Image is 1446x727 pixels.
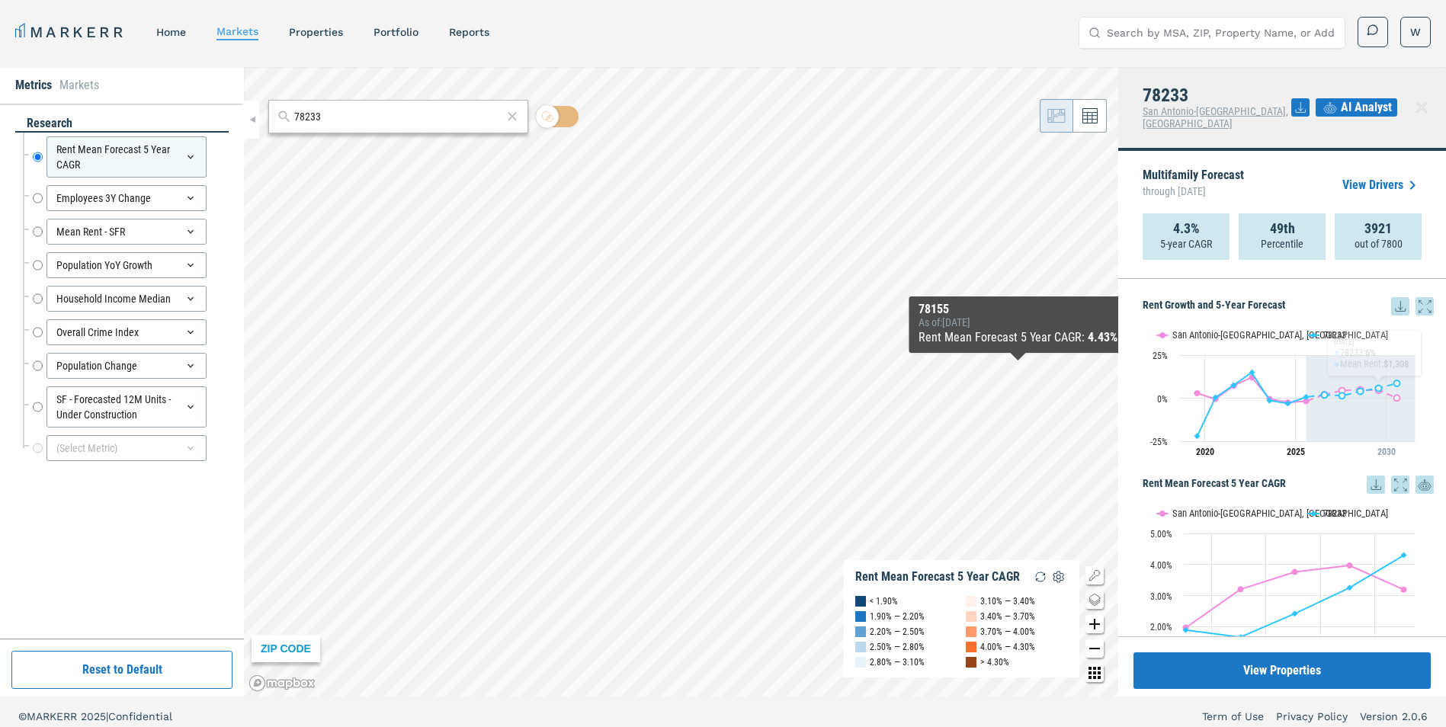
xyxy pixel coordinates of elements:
div: 2.50% — 2.80% [870,639,925,655]
h5: Rent Mean Forecast 5 Year CAGR [1143,476,1434,494]
input: Search by MSA, ZIP, Property Name, or Address [1107,18,1335,48]
path: Wednesday, 29 Jul, 17:00, 1.89. 78233. [1322,392,1328,398]
a: MARKERR [15,21,126,43]
div: 78155 [919,303,1117,316]
path: Wednesday, 29 Jul, 17:00, 0.4. 78233. [1213,394,1219,400]
text: 2.00% [1150,622,1172,633]
button: View Properties [1133,652,1431,689]
path: Friday, 14 Jul, 17:00, 2.42. 78233. [1292,610,1298,617]
div: < 1.90% [870,594,898,609]
div: Rent Mean Forecast 5 Year CAGR [46,136,207,178]
text: 78233 [1323,508,1346,519]
path: Thursday, 29 Jul, 17:00, 7.54. 78233. [1231,382,1237,388]
div: (Select Metric) [46,435,207,461]
path: Wednesday, 14 Jul, 17:00, 3.2. San Antonio-New Braunfels, TX. [1238,586,1244,592]
div: Population YoY Growth [46,252,207,278]
li: Metrics [15,76,52,94]
div: Mean Rent - SFR [46,219,207,245]
div: Population Change [46,353,207,379]
path: Monday, 29 Jul, 17:00, -3.1. 78233. [1285,400,1291,406]
div: ZIP CODE [252,635,320,662]
div: 3.70% — 4.00% [980,624,1035,639]
path: Sunday, 14 Jul, 17:00, 3.19. San Antonio-New Braunfels, TX. [1401,587,1407,593]
span: MARKERR [27,710,81,722]
div: Overall Crime Index [46,319,207,345]
button: AI Analyst [1316,98,1397,117]
h5: Rent Growth and 5-Year Forecast [1143,297,1434,315]
text: 3.00% [1150,591,1172,602]
div: 4.00% — 4.30% [980,639,1035,655]
button: Show 78233 [1308,498,1348,510]
li: Markets [59,76,99,94]
a: properties [289,26,343,38]
a: Term of Use [1202,709,1264,724]
span: Confidential [108,710,172,722]
p: 5-year CAGR [1160,236,1212,251]
a: View Drivers [1342,176,1422,194]
a: home [156,26,186,38]
a: Portfolio [374,26,418,38]
button: Show 78233 [1308,320,1348,331]
path: Tuesday, 14 Jul, 17:00, 1.97. San Antonio-New Braunfels, TX. [1183,624,1189,630]
h4: 78233 [1143,85,1291,105]
div: > 4.30% [980,655,1009,670]
div: Rent Growth and 5-Year Forecast. Highcharts interactive chart. [1143,315,1434,468]
text: 78233 [1323,329,1346,341]
path: Tuesday, 14 Jul, 17:00, 1.89. 78233. [1183,627,1189,633]
div: 2.20% — 2.50% [870,624,925,639]
div: SF - Forecasted 12M Units - Under Construction [46,386,207,428]
button: Zoom out map button [1085,639,1104,658]
span: © [18,710,27,722]
a: reports [449,26,489,38]
div: Rent Mean Forecast 5 Year CAGR. Highcharts interactive chart. [1143,494,1434,684]
input: Search by MSA or ZIP Code [294,109,502,125]
path: Saturday, 14 Jul, 17:00, 3.25. 78233. [1347,584,1353,591]
path: Sunday, 14 Jul, 17:00, 4.3. 78233. [1401,552,1407,558]
button: Other options map button [1085,664,1104,682]
div: 3.40% — 3.70% [980,609,1035,624]
tspan: 2025 [1287,447,1305,457]
text: -25% [1150,437,1168,447]
div: 1.90% — 2.20% [870,609,925,624]
button: Show/Hide Legend Map Button [1085,566,1104,584]
p: out of 7800 [1355,236,1403,251]
span: San Antonio-[GEOGRAPHIC_DATA], [GEOGRAPHIC_DATA] [1143,105,1288,130]
path: Tuesday, 29 Jul, 17:00, 0.68. 78233. [1303,394,1310,400]
div: 2.80% — 3.10% [870,655,925,670]
path: Monday, 29 Jul, 17:00, -21.96. 78233. [1194,433,1201,439]
p: Percentile [1261,236,1303,251]
tspan: 2030 [1377,447,1396,457]
text: 4.00% [1150,560,1172,571]
a: markets [216,25,258,37]
span: W [1410,24,1421,40]
text: San Antonio-[GEOGRAPHIC_DATA], [GEOGRAPHIC_DATA] [1172,329,1388,341]
div: Map Tooltip Content [919,303,1117,347]
a: Privacy Policy [1276,709,1348,724]
svg: Interactive chart [1143,494,1422,684]
strong: 4.3% [1173,221,1200,236]
text: San Antonio-[GEOGRAPHIC_DATA], [GEOGRAPHIC_DATA] [1172,508,1388,519]
div: As of : [DATE] [919,316,1117,328]
div: Rent Mean Forecast 5 Year CAGR : [919,328,1117,347]
path: Friday, 14 Jul, 17:00, 3.76. San Antonio-New Braunfels, TX. [1292,568,1298,575]
b: 4.43% [1088,330,1117,344]
text: 25% [1153,351,1168,361]
button: Zoom in map button [1085,615,1104,633]
path: Saturday, 29 Jul, 17:00, 3.96. 78233. [1358,388,1364,394]
strong: 3921 [1364,221,1392,236]
div: research [15,115,229,133]
path: Friday, 29 Jul, 17:00, 14.97. 78233. [1249,369,1255,375]
button: Show San Antonio-New Braunfels, TX [1157,498,1292,510]
div: Employees 3Y Change [46,185,207,211]
a: Version 2.0.6 [1360,709,1428,724]
text: 5.00% [1150,529,1172,540]
button: W [1400,17,1431,47]
path: Saturday, 29 Jul, 17:00, -1.41. 78233. [1267,397,1273,403]
span: AI Analyst [1341,98,1392,117]
button: Reset to Default [11,651,232,689]
path: Thursday, 29 Jul, 17:00, 1.43. 78233. [1339,392,1345,399]
svg: Interactive chart [1143,315,1422,468]
div: Household Income Median [46,286,207,312]
tspan: 2020 [1196,447,1214,457]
